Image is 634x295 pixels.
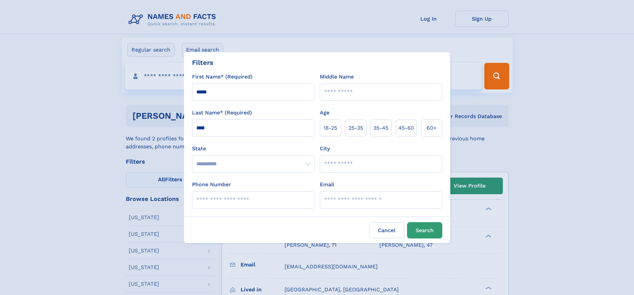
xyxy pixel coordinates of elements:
[320,181,334,189] label: Email
[369,222,404,238] label: Cancel
[192,58,213,68] div: Filters
[427,124,437,132] span: 60+
[320,109,329,117] label: Age
[192,181,231,189] label: Phone Number
[192,109,252,117] label: Last Name* (Required)
[320,73,354,81] label: Middle Name
[398,124,414,132] span: 45‑60
[407,222,442,238] button: Search
[192,145,315,153] label: State
[320,145,330,153] label: City
[323,124,337,132] span: 18‑25
[192,73,253,81] label: First Name* (Required)
[348,124,363,132] span: 25‑35
[373,124,388,132] span: 35‑45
